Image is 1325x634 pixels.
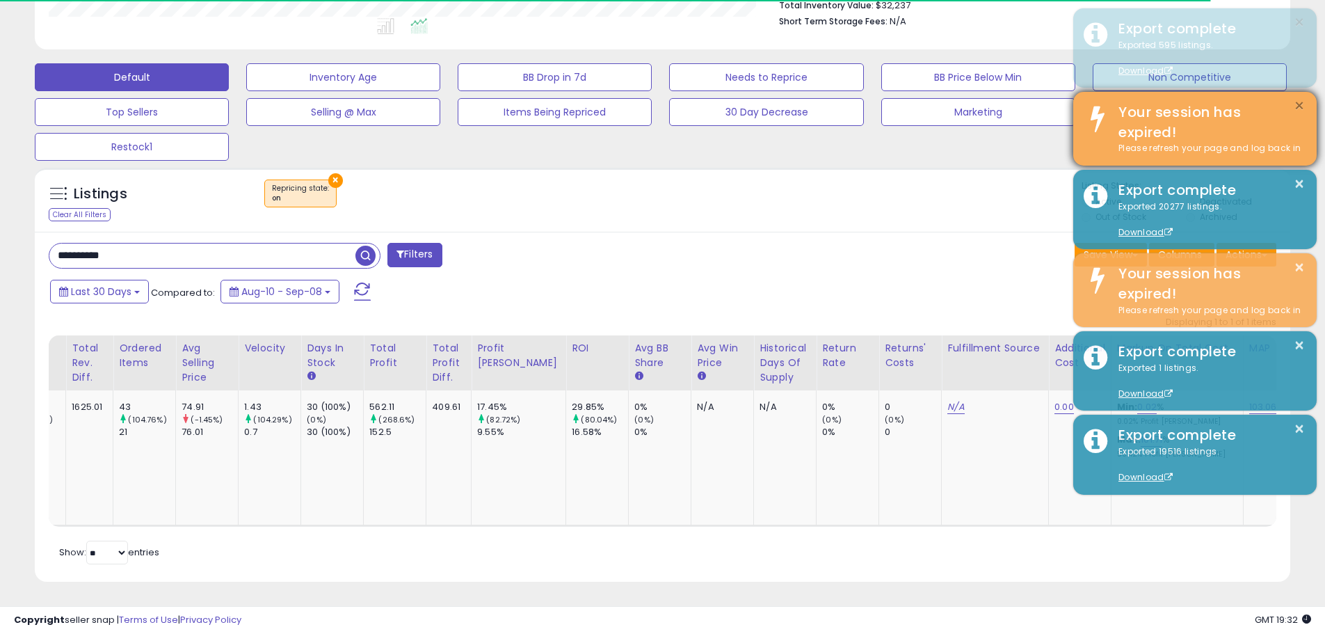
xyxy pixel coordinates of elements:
a: Download [1118,388,1173,399]
div: % [1117,401,1232,427]
div: ROI [572,341,623,356]
small: (104.76%) [128,414,166,425]
div: Total Profit [369,341,420,370]
div: 0% [634,426,691,438]
div: Exported 19516 listings. [1108,445,1306,484]
div: Please refresh your page and log back in [1108,142,1306,155]
button: Marketing [881,98,1075,126]
div: 0% [822,401,878,413]
small: Avg BB Share. [634,370,643,383]
div: Clear All Filters [49,208,111,221]
div: 29.85% [572,401,628,413]
small: Avg Win Price. [697,370,705,383]
div: seller snap | | [14,614,241,627]
button: Top Sellers [35,98,229,126]
div: Avg Selling Price [182,341,232,385]
div: 43 [119,401,175,413]
th: CSV column name: cust_attr_1_Fulfillment Source [942,335,1049,390]
span: N/A [890,15,906,28]
button: × [1294,175,1305,193]
button: Filters [387,243,442,267]
div: Avg Win Price [697,341,748,370]
div: Your session has expired! [1108,264,1306,303]
div: Total Rev. [9,341,60,370]
div: 21 [119,426,175,438]
small: Days In Stock. [307,370,315,383]
div: Exported 595 listings. [1108,39,1306,78]
div: 76.01 [182,426,238,438]
div: 9.55% [477,426,565,438]
div: Total Rev. Diff. [72,341,107,385]
div: Additional Cost [1054,341,1105,370]
a: Download [1118,226,1173,238]
div: Ordered Items [119,341,170,370]
a: Terms of Use [119,613,178,626]
div: 30 (100%) [307,401,363,413]
div: 17.45% [477,401,565,413]
div: 0% [822,426,878,438]
div: N/A [697,401,743,413]
span: Show: entries [59,546,159,559]
div: Please refresh your page and log back in [1108,304,1306,317]
div: Velocity [244,341,295,356]
a: Download [1118,65,1173,77]
button: × [1294,420,1305,438]
div: 152.5 [369,426,426,438]
div: 1.43 [244,401,300,413]
div: N/A [760,401,805,413]
button: × [1294,259,1305,276]
div: Profit [PERSON_NAME] [477,341,560,370]
small: (0%) [307,414,326,425]
h5: Listings [74,184,127,204]
button: 30 Day Decrease [669,98,863,126]
a: 0.00 [1054,400,1074,414]
div: Exported 20277 listings. [1108,200,1306,239]
div: 0.7 [244,426,300,438]
button: Default [35,63,229,91]
div: Export complete [1108,425,1306,445]
div: Days In Stock [307,341,358,370]
div: 0% [634,401,691,413]
span: Repricing state : [272,183,329,204]
button: Last 30 Days [50,280,149,303]
button: Selling @ Max [246,98,440,126]
span: Last 30 Days [71,285,131,299]
button: Save View [1075,243,1147,267]
button: Items Being Repriced [458,98,652,126]
div: Export complete [1108,342,1306,362]
div: Total Profit Diff. [432,341,465,385]
button: Restock1 [35,133,229,161]
div: 0 [885,401,941,413]
button: Inventory Age [246,63,440,91]
button: × [1294,97,1305,115]
div: 562.11 [369,401,426,413]
div: 1625.01 [72,401,102,413]
strong: Copyright [14,613,65,626]
small: (104.29%) [253,414,291,425]
small: (268.6%) [378,414,415,425]
span: Compared to: [151,286,215,299]
div: on [272,193,329,203]
div: 74.91 [182,401,238,413]
div: Historical Days Of Supply [760,341,810,385]
div: 16.58% [572,426,628,438]
button: × [1294,14,1305,31]
small: (0%) [822,414,842,425]
div: Exported 1 listings. [1108,362,1306,401]
small: (80.04%) [581,414,617,425]
button: Aug-10 - Sep-08 [220,280,339,303]
button: × [328,173,343,188]
div: 409.61 [432,401,460,413]
div: Avg BB Share [634,341,685,370]
a: N/A [947,400,964,414]
div: 0 [885,426,941,438]
div: Export complete [1108,19,1306,39]
b: Short Term Storage Fees: [779,15,888,27]
span: Aug-10 - Sep-08 [241,285,322,299]
div: Export complete [1108,180,1306,200]
button: BB Drop in 7d [458,63,652,91]
div: Return Rate [822,341,873,370]
button: Needs to Reprice [669,63,863,91]
div: 30 (100%) [307,426,363,438]
a: Download [1118,471,1173,483]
